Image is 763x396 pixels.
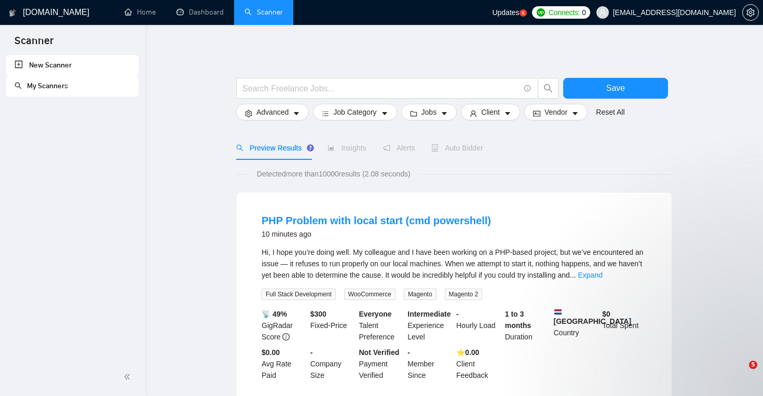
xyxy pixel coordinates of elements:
[15,81,68,90] a: searchMy Scanners
[6,76,139,97] li: My Scanners
[544,106,567,118] span: Vendor
[405,308,454,343] div: Experience Level
[333,106,376,118] span: Job Category
[461,104,520,120] button: userClientcaret-down
[554,308,562,316] img: 🇳🇱
[383,144,415,152] span: Alerts
[306,143,315,153] div: Tooltip anchor
[328,144,366,152] span: Insights
[344,289,396,300] span: WooCommerce
[260,347,308,381] div: Avg Rate Paid
[256,106,289,118] span: Advanced
[456,348,479,357] b: ⭐️ 0.00
[533,110,540,117] span: idcard
[606,81,625,94] span: Save
[538,78,558,99] button: search
[308,308,357,343] div: Fixed-Price
[236,144,311,152] span: Preview Results
[260,308,308,343] div: GigRadar Score
[262,348,280,357] b: $0.00
[520,9,527,17] a: 5
[431,144,483,152] span: Auto Bidder
[308,347,357,381] div: Company Size
[503,308,552,343] div: Duration
[582,7,586,18] span: 0
[293,110,300,117] span: caret-down
[313,104,397,120] button: barsJob Categorycaret-down
[262,215,491,226] a: PHP Problem with local start (cmd powershell)
[6,33,62,55] span: Scanner
[359,348,400,357] b: Not Verified
[552,308,601,343] div: Country
[383,144,390,152] span: notification
[456,310,459,318] b: -
[328,144,335,152] span: area-chart
[524,85,531,92] span: info-circle
[728,361,753,386] iframe: Intercom live chat
[404,289,437,300] span: Magento
[405,347,454,381] div: Member Since
[236,144,243,152] span: search
[570,271,576,279] span: ...
[282,333,290,340] span: info-circle
[492,8,519,17] span: Updates
[6,55,139,76] li: New Scanner
[505,310,532,330] b: 1 to 3 months
[401,104,457,120] button: folderJobscaret-down
[262,310,287,318] b: 📡 49%
[596,106,624,118] a: Reset All
[421,106,437,118] span: Jobs
[481,106,500,118] span: Client
[262,289,336,300] span: Full Stack Development
[431,144,439,152] span: robot
[310,310,326,318] b: $ 300
[236,104,309,120] button: settingAdvancedcaret-down
[359,310,392,318] b: Everyone
[749,361,757,369] span: 5
[407,310,451,318] b: Intermediate
[563,78,668,99] button: Save
[454,308,503,343] div: Hourly Load
[470,110,477,117] span: user
[524,104,588,120] button: idcardVendorcaret-down
[407,348,410,357] b: -
[537,8,545,17] img: upwork-logo.png
[578,271,602,279] a: Expand
[742,8,759,17] a: setting
[549,7,580,18] span: Connects:
[244,8,283,17] a: searchScanner
[410,110,417,117] span: folder
[15,55,130,76] a: New Scanner
[599,9,606,16] span: user
[176,8,224,17] a: dashboardDashboard
[262,248,643,279] span: Hi, I hope you’re doing well. My colleague and I have been working on a PHP-based project, but we...
[554,308,632,325] b: [GEOGRAPHIC_DATA]
[124,372,134,382] span: double-left
[743,8,758,17] span: setting
[504,110,511,117] span: caret-down
[571,110,579,117] span: caret-down
[454,347,503,381] div: Client Feedback
[445,289,483,300] span: Magento 2
[310,348,313,357] b: -
[441,110,448,117] span: caret-down
[357,308,406,343] div: Talent Preference
[538,84,558,93] span: search
[322,110,329,117] span: bars
[742,4,759,21] button: setting
[262,247,647,281] div: Hi, I hope you’re doing well. My colleague and I have been working on a PHP-based project, but we...
[522,11,524,16] text: 5
[381,110,388,117] span: caret-down
[357,347,406,381] div: Payment Verified
[9,5,16,21] img: logo
[250,168,418,180] span: Detected more than 10000 results (2.08 seconds)
[125,8,156,17] a: homeHome
[262,228,491,240] div: 10 minutes ago
[242,82,520,95] input: Search Freelance Jobs...
[245,110,252,117] span: setting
